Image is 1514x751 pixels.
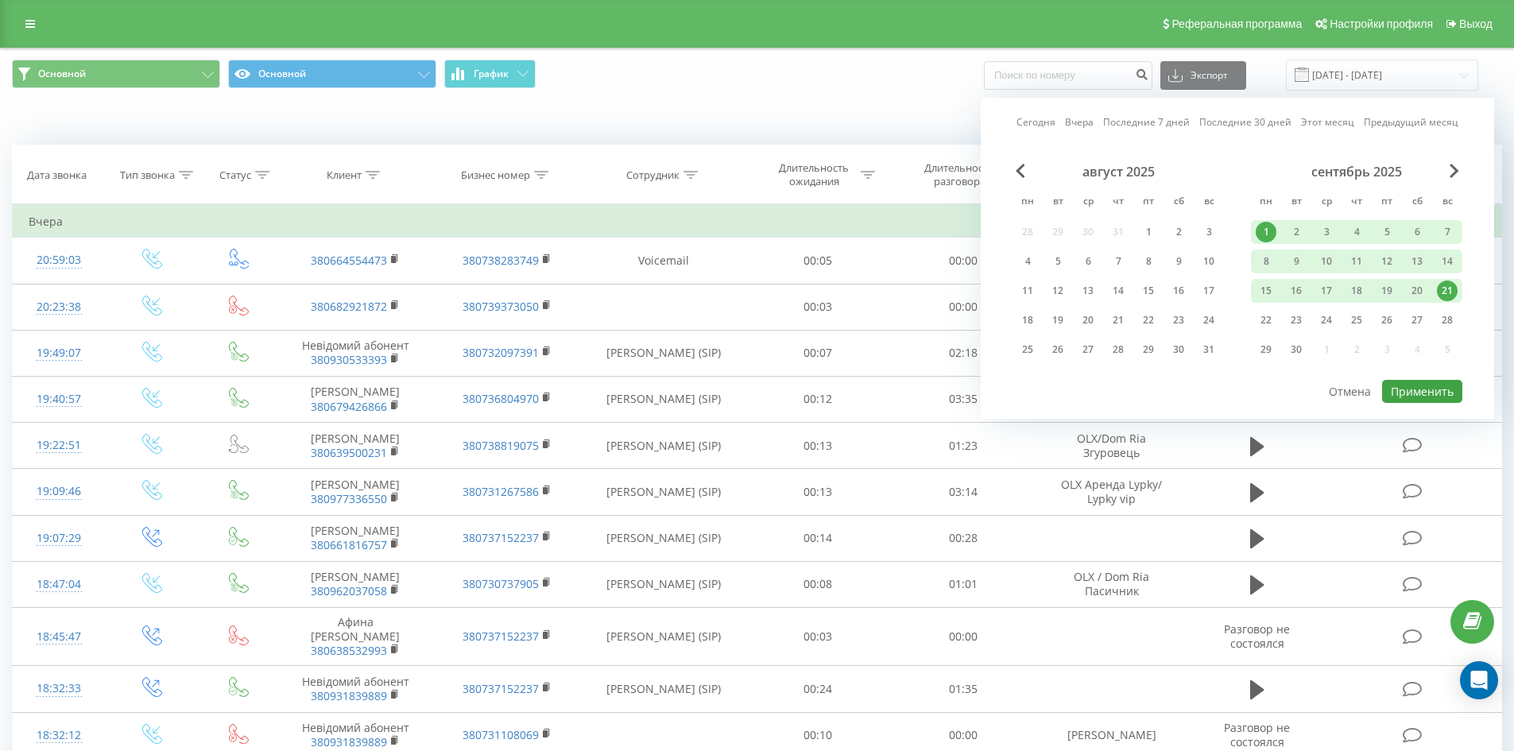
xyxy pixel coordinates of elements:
div: вс 24 авг. 2025 г. [1194,308,1224,332]
div: 19:09:46 [29,476,90,507]
div: 19 [1377,281,1397,301]
div: 9 [1168,251,1189,272]
div: сб 27 сент. 2025 г. [1402,308,1432,332]
abbr: четверг [1345,191,1369,215]
a: 380731267586 [463,484,539,499]
span: График [474,68,509,79]
div: 11 [1346,251,1367,272]
abbr: воскресенье [1435,191,1459,215]
abbr: среда [1315,191,1338,215]
div: чт 25 сент. 2025 г. [1342,308,1372,332]
div: 25 [1017,339,1038,360]
button: График [444,60,536,88]
div: пн 15 сент. 2025 г. [1251,279,1281,303]
td: 00:03 [745,607,891,666]
td: 01:35 [891,666,1036,712]
div: 7 [1108,251,1129,272]
td: [PERSON_NAME] (SIP) [583,469,745,515]
td: 01:01 [891,561,1036,607]
div: вт 19 авг. 2025 г. [1043,308,1073,332]
td: [PERSON_NAME] (SIP) [583,376,745,422]
div: чт 4 сент. 2025 г. [1342,220,1372,244]
span: Разговор не состоялся [1224,720,1290,749]
div: 13 [1078,281,1098,301]
td: 00:28 [891,515,1036,561]
div: вс 10 авг. 2025 г. [1194,250,1224,273]
div: 10 [1316,251,1337,272]
a: 380682921872 [311,299,387,314]
a: 380931839889 [311,734,387,749]
div: 19:07:29 [29,523,90,554]
div: сб 16 авг. 2025 г. [1164,279,1194,303]
div: 26 [1377,310,1397,331]
div: 1 [1138,222,1159,242]
div: 12 [1377,251,1397,272]
div: сб 13 сент. 2025 г. [1402,250,1432,273]
td: [PERSON_NAME] (SIP) [583,423,745,469]
div: 19:40:57 [29,384,90,415]
a: Вчера [1065,114,1094,130]
div: 18 [1017,310,1038,331]
a: 380962037058 [311,583,387,598]
div: чт 11 сент. 2025 г. [1342,250,1372,273]
abbr: понедельник [1016,191,1040,215]
div: пн 29 сент. 2025 г. [1251,338,1281,362]
div: вт 5 авг. 2025 г. [1043,250,1073,273]
div: вс 17 авг. 2025 г. [1194,279,1224,303]
div: вс 31 авг. 2025 г. [1194,338,1224,362]
a: 380731108069 [463,727,539,742]
td: 00:00 [891,238,1036,284]
div: Дата звонка [27,168,87,182]
abbr: воскресенье [1197,191,1221,215]
a: 380664554473 [311,253,387,268]
div: ср 17 сент. 2025 г. [1311,279,1342,303]
td: [PERSON_NAME] (SIP) [583,666,745,712]
div: 1 [1256,222,1276,242]
a: Этот месяц [1301,114,1354,130]
span: Next Month [1450,164,1459,178]
abbr: суббота [1405,191,1429,215]
div: пн 1 сент. 2025 г. [1251,220,1281,244]
td: 00:08 [745,561,891,607]
abbr: пятница [1136,191,1160,215]
div: 15 [1138,281,1159,301]
td: Вчера [13,206,1502,238]
div: вт 23 сент. 2025 г. [1281,308,1311,332]
div: 3 [1198,222,1219,242]
td: Невідомий абонент [280,330,431,376]
div: 23 [1168,310,1189,331]
span: Реферальная программа [1171,17,1302,30]
div: 4 [1346,222,1367,242]
td: [PERSON_NAME] (SIP) [583,515,745,561]
div: Open Intercom Messenger [1460,661,1498,699]
td: [PERSON_NAME] (SIP) [583,561,745,607]
a: 380639500231 [311,445,387,460]
div: 18:45:47 [29,621,90,652]
div: 18 [1346,281,1367,301]
div: 19:22:51 [29,430,90,461]
div: 20:23:38 [29,292,90,323]
a: 380661816757 [311,537,387,552]
div: чт 21 авг. 2025 г. [1103,308,1133,332]
div: Статус [219,168,251,182]
td: 00:05 [745,238,891,284]
div: чт 14 авг. 2025 г. [1103,279,1133,303]
td: 00:03 [745,284,891,330]
div: 14 [1108,281,1129,301]
td: 00:13 [745,423,891,469]
div: сб 23 авг. 2025 г. [1164,308,1194,332]
div: 2 [1168,222,1189,242]
div: пт 5 сент. 2025 г. [1372,220,1402,244]
div: 21 [1108,310,1129,331]
abbr: пятница [1375,191,1399,215]
div: 27 [1078,339,1098,360]
div: 12 [1047,281,1068,301]
div: пн 8 сент. 2025 г. [1251,250,1281,273]
div: 24 [1316,310,1337,331]
div: пн 11 авг. 2025 г. [1013,279,1043,303]
div: вс 14 сент. 2025 г. [1432,250,1462,273]
div: чт 7 авг. 2025 г. [1103,250,1133,273]
div: вт 30 сент. 2025 г. [1281,338,1311,362]
div: 8 [1138,251,1159,272]
div: 25 [1346,310,1367,331]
